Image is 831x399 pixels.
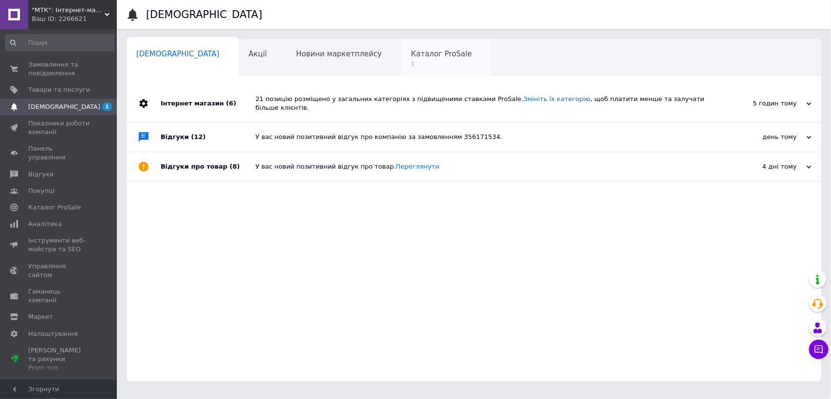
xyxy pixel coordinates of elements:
[32,6,105,15] span: "МТК": Інтернет-магазин якісної взуттєвої косметики, товарів для дому та краси!
[28,187,55,195] span: Покупці
[28,312,53,321] span: Маркет
[28,60,90,78] span: Замовлення та повідомлення
[28,236,90,254] span: Інструменти веб-майстра та SEO
[161,85,256,122] div: Інтернет магазин
[256,95,714,112] div: 21 позицію розміщено у загальних категоріях з підвищеними ставками ProSale. , щоб платити менше т...
[714,162,812,171] div: 4 дні тому
[5,34,114,52] input: Пошук
[28,287,90,305] span: Гаманець компанії
[28,170,54,179] span: Відгуки
[230,163,240,170] span: (8)
[32,15,117,23] div: Ваш ID: 2266621
[191,133,206,140] span: (12)
[102,103,112,111] span: 1
[28,119,90,137] span: Показники роботи компанії
[523,95,591,103] a: Змініть їх категорію
[136,50,220,58] span: [DEMOGRAPHIC_DATA]
[256,133,714,141] div: У вас новий позитивний відгук про компанію за замовленням 356171534.
[28,262,90,279] span: Управління сайтом
[28,364,90,372] div: Prom топ
[28,220,62,228] span: Аналітика
[396,163,439,170] a: Переглянути
[809,340,829,359] button: Чат з покупцем
[28,103,100,111] span: [DEMOGRAPHIC_DATA]
[296,50,382,58] span: Новини маркетплейсу
[28,144,90,162] span: Панель управління
[28,346,90,373] span: [PERSON_NAME] та рахунки
[411,60,472,68] span: 1
[714,133,812,141] div: день тому
[28,86,90,94] span: Товари та послуги
[161,152,256,181] div: Відгуки про товар
[226,100,236,107] span: (6)
[714,99,812,108] div: 5 годин тому
[411,50,472,58] span: Каталог ProSale
[146,9,262,20] h1: [DEMOGRAPHIC_DATA]
[161,122,256,152] div: Відгуки
[256,162,714,171] div: У вас новий позитивний відгук про товар.
[28,203,81,212] span: Каталог ProSale
[249,50,267,58] span: Акції
[28,330,78,338] span: Налаштування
